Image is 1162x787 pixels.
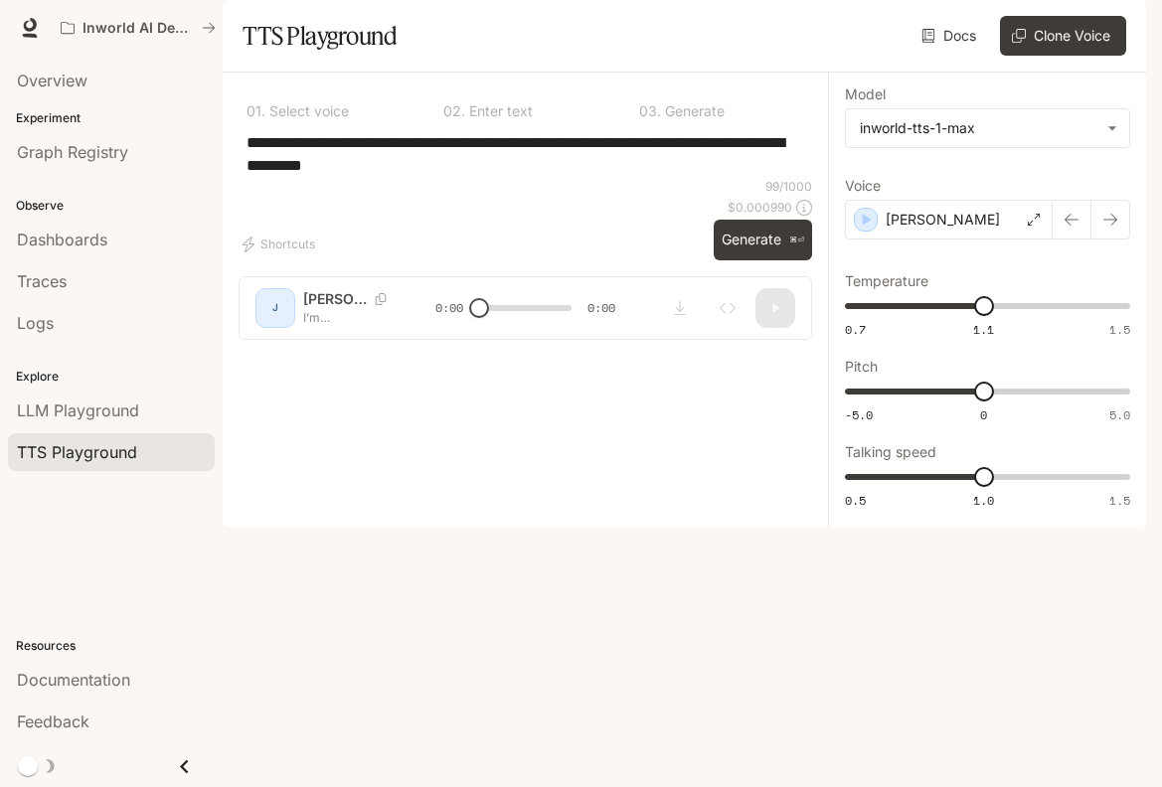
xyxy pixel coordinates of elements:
p: Select voice [265,104,349,118]
button: Shortcuts [239,229,323,260]
span: 0.5 [845,492,866,509]
p: Generate [661,104,725,118]
span: 1.5 [1109,321,1130,338]
p: Talking speed [845,445,936,459]
p: Enter text [465,104,533,118]
p: Temperature [845,274,928,288]
p: 0 1 . [247,104,265,118]
p: ⌘⏎ [789,235,804,246]
p: $ 0.000990 [728,199,792,216]
button: All workspaces [52,8,225,48]
button: Generate⌘⏎ [714,220,812,260]
p: Inworld AI Demos [83,20,194,37]
span: 1.0 [973,492,994,509]
p: [PERSON_NAME] [886,210,1000,230]
p: 0 3 . [639,104,661,118]
a: Docs [917,16,984,56]
p: Model [845,87,886,101]
span: 1.1 [973,321,994,338]
div: inworld-tts-1-max [846,109,1129,147]
span: 0 [980,406,987,423]
p: 99 / 1000 [765,178,812,195]
div: inworld-tts-1-max [860,118,1097,138]
span: -5.0 [845,406,873,423]
span: 0.7 [845,321,866,338]
h1: TTS Playground [243,16,397,56]
button: Clone Voice [1000,16,1126,56]
p: 0 2 . [443,104,465,118]
p: Pitch [845,360,878,374]
span: 5.0 [1109,406,1130,423]
p: Voice [845,179,881,193]
span: 1.5 [1109,492,1130,509]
